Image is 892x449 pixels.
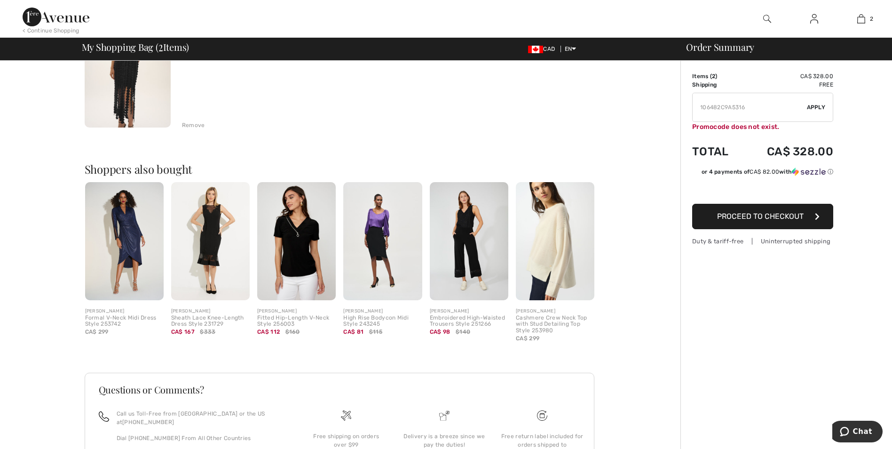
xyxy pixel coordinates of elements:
[838,13,884,24] a: 2
[692,136,742,168] td: Total
[702,168,833,176] div: or 4 payments of with
[285,328,300,336] span: $160
[430,182,508,300] img: Embroidered High-Waisted Trousers Style 251266
[516,315,594,334] div: Cashmere Crew Neck Top with Stud Detailing Top Style 253980
[257,308,336,315] div: [PERSON_NAME]
[712,73,715,80] span: 2
[692,168,833,179] div: or 4 payments ofCA$ 82.00withSezzle Click to learn more about Sezzle
[528,46,543,53] img: Canadian Dollar
[516,335,539,342] span: CA$ 299
[23,26,79,35] div: < Continue Shopping
[692,179,833,200] iframe: PayPal-paypal
[803,13,826,25] a: Sign In
[82,42,189,52] span: My Shopping Bag ( Items)
[257,182,336,300] img: Fitted Hip-Length V-Neck Style 256003
[742,80,833,89] td: Free
[85,308,164,315] div: [PERSON_NAME]
[792,168,826,176] img: Sezzle
[343,308,422,315] div: [PERSON_NAME]
[257,315,336,328] div: Fitted Hip-Length V-Neck Style 256003
[85,182,164,300] img: Formal V-Neck Midi Dress Style 253742
[528,46,559,52] span: CAD
[171,182,250,300] img: Sheath Lace Knee-Length Dress Style 231729
[692,204,833,229] button: Proceed to Checkout
[85,163,602,175] h2: Shoppers also bought
[537,410,547,421] img: Free shipping on orders over $99
[742,72,833,80] td: CA$ 328.00
[85,329,109,335] span: CA$ 299
[750,168,779,175] span: CA$ 82.00
[430,308,508,315] div: [PERSON_NAME]
[171,308,250,315] div: [PERSON_NAME]
[870,15,873,23] span: 2
[692,237,833,246] div: Duty & tariff-free | Uninterrupted shipping
[516,182,594,300] img: Cashmere Crew Neck Top with Stud Detailing Top Style 253980
[117,409,286,426] p: Call us Toll-Free from [GEOGRAPHIC_DATA] or the US at
[99,411,109,422] img: call
[692,80,742,89] td: Shipping
[430,315,508,328] div: Embroidered High-Waisted Trousers Style 251266
[23,8,89,26] img: 1ère Avenue
[343,182,422,300] img: High Rise Bodycon Midi Style 243245
[257,329,280,335] span: CA$ 112
[305,432,387,449] div: Free shipping on orders over $99
[343,329,363,335] span: CA$ 81
[692,122,833,132] div: Promocode does not exist.
[403,432,486,449] div: Delivery is a breeze since we pay the duties!
[99,385,580,394] h3: Questions or Comments?
[693,93,807,121] input: Promo code
[516,308,594,315] div: [PERSON_NAME]
[171,329,195,335] span: CA$ 167
[439,410,450,421] img: Delivery is a breeze since we pay the duties!
[182,121,205,129] div: Remove
[122,419,174,425] a: [PHONE_NUMBER]
[692,72,742,80] td: Items ( )
[200,328,215,336] span: $333
[857,13,865,24] img: My Bag
[832,421,883,444] iframe: Opens a widget where you can chat to one of our agents
[85,315,164,328] div: Formal V-Neck Midi Dress Style 253742
[717,212,804,221] span: Proceed to Checkout
[343,315,422,328] div: High Rise Bodycon Midi Style 243245
[810,13,818,24] img: My Info
[742,136,833,168] td: CA$ 328.00
[565,46,576,52] span: EN
[117,434,286,442] p: Dial [PHONE_NUMBER] From All Other Countries
[430,329,450,335] span: CA$ 98
[675,42,886,52] div: Order Summary
[171,315,250,328] div: Sheath Lace Knee-Length Dress Style 231729
[158,40,163,52] span: 2
[763,13,771,24] img: search the website
[341,410,351,421] img: Free shipping on orders over $99
[456,328,470,336] span: $140
[369,328,382,336] span: $115
[807,103,826,112] span: Apply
